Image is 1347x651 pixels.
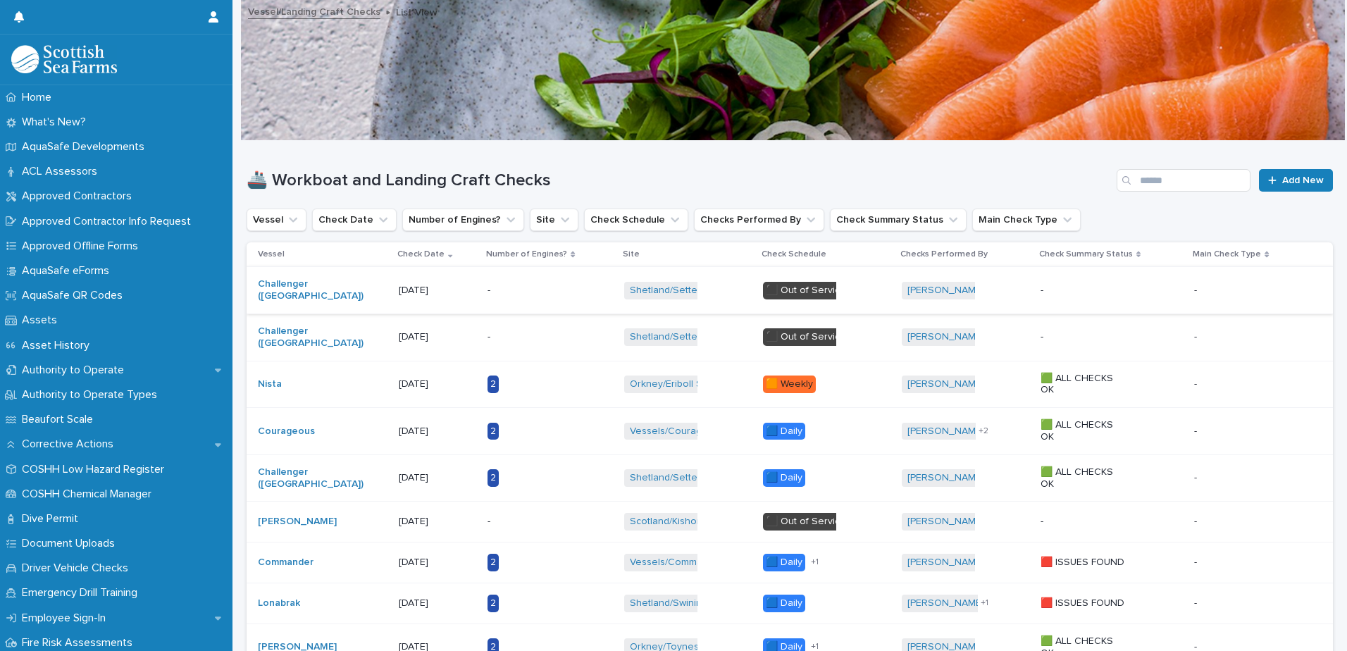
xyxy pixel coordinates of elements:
[16,488,163,501] p: COSHH Chemical Manager
[694,209,824,231] button: Checks Performed By
[488,595,499,612] div: 2
[763,554,805,571] div: 🟦 Daily
[907,378,984,390] a: [PERSON_NAME]
[1041,557,1129,569] p: 🟥 ISSUES FOUND
[16,512,89,526] p: Dive Permit
[399,378,476,390] p: [DATE]
[488,516,576,528] p: -
[16,165,108,178] p: ACL Assessors
[630,378,716,390] a: Orkney/Eriboll Sian
[399,516,476,528] p: [DATE]
[1194,469,1200,484] p: -
[258,378,282,390] a: Nista
[488,285,576,297] p: -
[16,116,97,129] p: What's New?
[630,597,737,609] a: Shetland/Swining Voe 3
[623,247,640,262] p: Site
[16,636,144,650] p: Fire Risk Assessments
[763,376,816,393] div: 🟧 Weekly
[1194,328,1200,343] p: -
[907,516,984,528] a: [PERSON_NAME]
[584,209,688,231] button: Check Schedule
[488,554,499,571] div: 2
[399,426,476,438] p: [DATE]
[1041,466,1129,490] p: 🟩 ALL CHECKS OK
[907,331,984,343] a: [PERSON_NAME]
[630,516,795,528] a: Scotland/Kishorn Shared Shorebase
[488,423,499,440] div: 2
[16,289,134,302] p: AquaSafe QR Codes
[247,542,1333,583] tr: Commander [DATE]2Vessels/Commander 🟦 Daily+1[PERSON_NAME] 🟥 ISSUES FOUND--
[488,376,499,393] div: 2
[763,328,849,346] div: ⬛️ Out of Service
[16,314,68,327] p: Assets
[247,314,1333,361] tr: Challenger ([GEOGRAPHIC_DATA]) [DATE]-Shetland/Setterness North ⬛️ Out of Service[PERSON_NAME] ---
[16,190,143,203] p: Approved Contractors
[16,562,139,575] p: Driver Vehicle Checks
[763,423,805,440] div: 🟦 Daily
[1117,169,1250,192] input: Search
[399,472,476,484] p: [DATE]
[258,325,364,349] a: Challenger ([GEOGRAPHIC_DATA])
[972,209,1081,231] button: Main Check Type
[16,240,149,253] p: Approved Offline Forms
[1041,285,1129,297] p: -
[16,215,202,228] p: Approved Contractor Info Request
[312,209,397,231] button: Check Date
[900,247,988,262] p: Checks Performed By
[247,502,1333,542] tr: [PERSON_NAME] [DATE]-Scotland/Kishorn Shared Shorebase ⬛️ Out of Service[PERSON_NAME] ---
[248,3,380,19] a: Vessel/Landing Craft Checks
[530,209,578,231] button: Site
[16,364,135,377] p: Authority to Operate
[16,586,149,600] p: Emergency Drill Training
[630,426,725,438] a: Vessels/Courageous
[247,361,1333,408] tr: Nista [DATE]2Orkney/Eriboll Sian 🟧 Weekly[PERSON_NAME] 🟩 ALL CHECKS OK--
[630,557,724,569] a: Vessels/Commander
[979,427,988,435] span: + 2
[16,140,156,154] p: AquaSafe Developments
[258,516,337,528] a: [PERSON_NAME]
[630,285,751,297] a: Shetland/Setterness North
[486,247,567,262] p: Number of Engines?
[907,597,984,609] a: [PERSON_NAME]
[1194,423,1200,438] p: -
[1041,419,1129,443] p: 🟩 ALL CHECKS OK
[16,413,104,426] p: Beaufort Scale
[258,278,364,302] a: Challenger ([GEOGRAPHIC_DATA])
[1259,169,1333,192] a: Add New
[247,454,1333,502] tr: Challenger ([GEOGRAPHIC_DATA]) [DATE]2Shetland/Setterness North 🟦 Daily[PERSON_NAME] 🟩 ALL CHECKS...
[907,285,984,297] a: [PERSON_NAME]
[247,408,1333,455] tr: Courageous [DATE]2Vessels/Courageous 🟦 Daily[PERSON_NAME] +2🟩 ALL CHECKS OK--
[258,557,314,569] a: Commander
[1039,247,1133,262] p: Check Summary Status
[16,264,120,278] p: AquaSafe eForms
[258,426,315,438] a: Courageous
[1041,597,1129,609] p: 🟥 ISSUES FOUND
[907,472,984,484] a: [PERSON_NAME]
[397,247,445,262] p: Check Date
[402,209,524,231] button: Number of Engines?
[1194,513,1200,528] p: -
[811,558,819,566] span: + 1
[1193,247,1261,262] p: Main Check Type
[16,339,101,352] p: Asset History
[16,612,117,625] p: Employee Sign-In
[907,557,984,569] a: [PERSON_NAME]
[16,388,168,402] p: Authority to Operate Types
[399,285,476,297] p: [DATE]
[981,599,988,607] span: + 1
[258,247,285,262] p: Vessel
[763,513,849,531] div: ⬛️ Out of Service
[1194,595,1200,609] p: -
[907,426,984,438] a: [PERSON_NAME]
[396,4,437,19] p: List View
[630,472,751,484] a: Shetland/Setterness North
[488,331,576,343] p: -
[763,595,805,612] div: 🟦 Daily
[16,463,175,476] p: COSHH Low Hazard Register
[258,466,364,490] a: Challenger ([GEOGRAPHIC_DATA])
[762,247,826,262] p: Check Schedule
[811,643,819,651] span: + 1
[830,209,967,231] button: Check Summary Status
